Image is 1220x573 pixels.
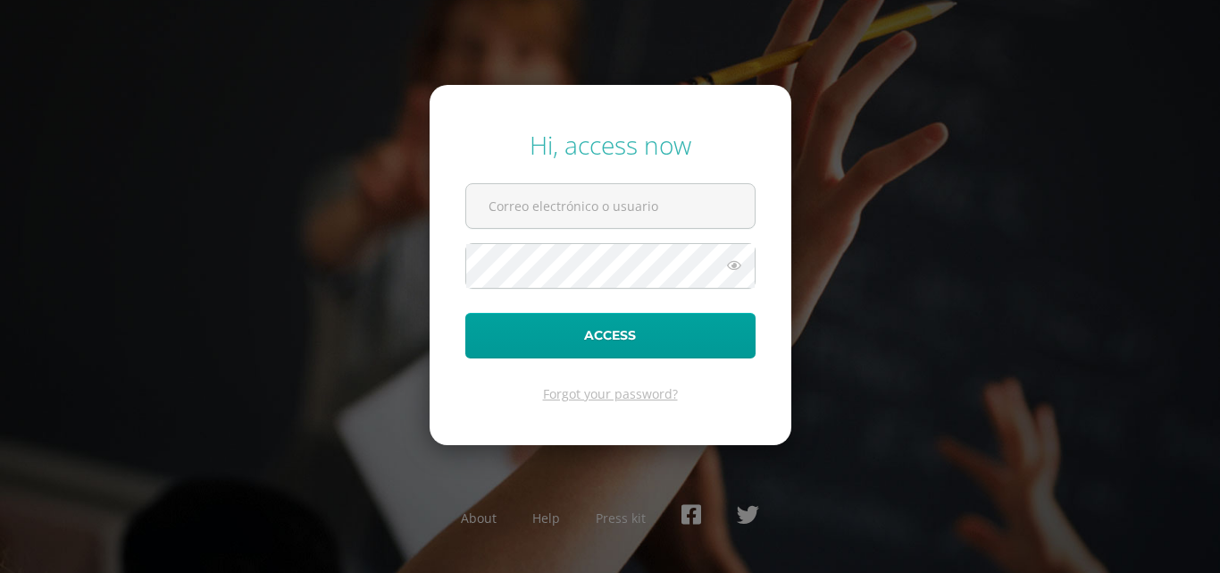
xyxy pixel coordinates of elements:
[465,313,756,358] button: Access
[461,510,497,527] a: About
[543,385,678,402] a: Forgot your password?
[465,128,756,162] div: Hi, access now
[466,184,755,228] input: Correo electrónico o usuario
[532,510,560,527] a: Help
[596,510,646,527] a: Press kit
